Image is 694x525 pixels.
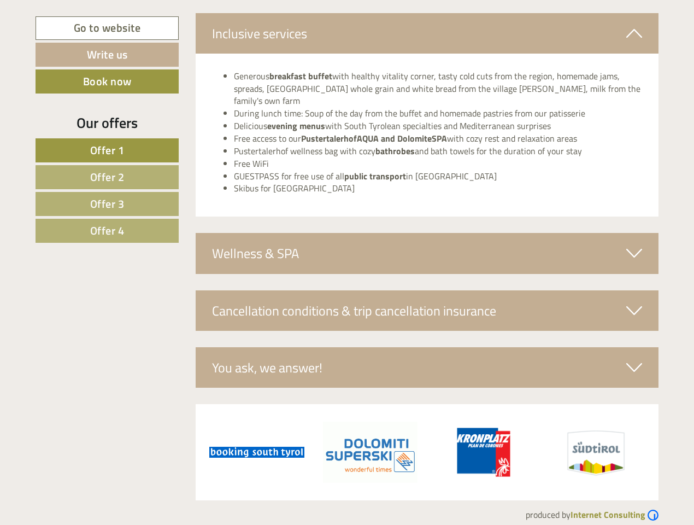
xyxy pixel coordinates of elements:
div: produced by [36,500,658,521]
strong: public transport [344,170,406,183]
a: Internet Consulting [571,508,658,521]
span: Offer 1 [90,142,125,159]
strong: evening menus [267,119,325,132]
div: Wellness & SPA [196,233,659,273]
a: Book now [36,69,179,94]
li: Free access to our with cozy rest and relaxation areas [234,132,643,145]
strong: bathrobes [375,144,415,157]
a: Write us [36,43,179,67]
div: Our offers [36,113,179,133]
li: Pustertalerhof wellness bag with cozy and bath towels for the duration of your stay [234,145,643,157]
li: GUESTPASS for free use of all in [GEOGRAPHIC_DATA] [234,170,643,183]
a: Go to website [36,16,179,40]
li: Delicious with South Tyrolean specialties and Mediterranean surprises [234,120,643,132]
span: Offer 2 [90,168,125,185]
span: Offer 4 [90,222,125,239]
span: Offer 3 [90,195,125,212]
img: Logo Internet Consulting [648,510,658,521]
div: You ask, we answer! [196,347,659,388]
li: During lunch time: Soup of the day from the buffet and homemade pastries from our patisserie [234,107,643,120]
strong: PustertalerhofAQUA and DolomiteSPA [301,132,447,145]
li: Skibus for [GEOGRAPHIC_DATA] [234,182,643,195]
strong: breakfast buffet [269,69,332,83]
div: Cancellation conditions & trip cancellation insurance [196,290,659,331]
li: Free WiFi [234,157,643,170]
b: Internet Consulting [571,508,645,521]
div: Inclusive services [196,13,659,54]
li: Generous with healthy vitality corner, tasty cold cuts from the region, homemade jams, spreads, [... [234,70,643,108]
